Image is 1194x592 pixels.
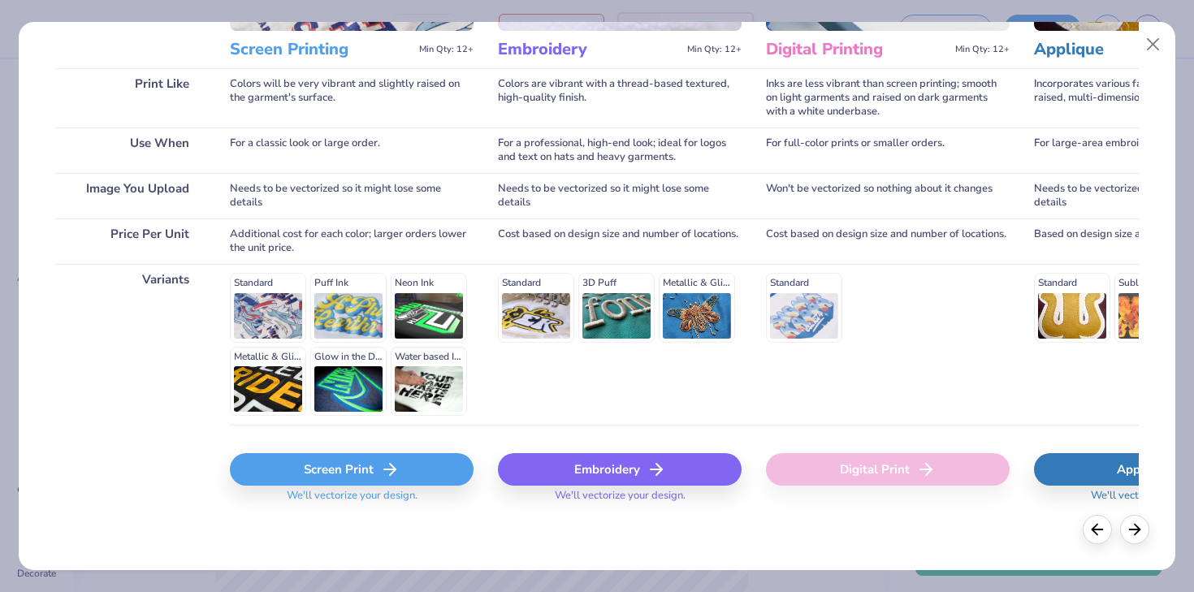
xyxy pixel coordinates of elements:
span: Min Qty: 12+ [955,44,1010,55]
span: Min Qty: 12+ [419,44,474,55]
div: Screen Print [230,453,474,486]
div: Colors will be very vibrant and slightly raised on the garment's surface. [230,68,474,127]
div: Needs to be vectorized so it might lose some details [230,173,474,218]
div: Cost based on design size and number of locations. [498,218,742,264]
h3: Digital Printing [766,39,949,60]
div: Won't be vectorized so nothing about it changes [766,173,1010,218]
div: Price Per Unit [55,218,205,264]
div: Digital Print [766,453,1010,486]
div: For a classic look or large order. [230,127,474,173]
div: Inks are less vibrant than screen printing; smooth on light garments and raised on dark garments ... [766,68,1010,127]
div: Image You Upload [55,173,205,218]
div: Cost based on design size and number of locations. [766,218,1010,264]
div: Embroidery [498,453,742,486]
span: We'll vectorize your design. [280,489,424,512]
h3: Embroidery [498,39,681,60]
button: Close [1138,29,1169,60]
div: Additional cost for each color; larger orders lower the unit price. [230,218,474,264]
div: Needs to be vectorized so it might lose some details [498,173,742,218]
div: Colors are vibrant with a thread-based textured, high-quality finish. [498,68,742,127]
div: Variants [55,264,205,425]
div: For full-color prints or smaller orders. [766,127,1010,173]
span: We'll vectorize your design. [548,489,692,512]
h3: Screen Printing [230,39,413,60]
div: For a professional, high-end look; ideal for logos and text on hats and heavy garments. [498,127,742,173]
div: Print Like [55,68,205,127]
span: Min Qty: 12+ [687,44,742,55]
div: Use When [55,127,205,173]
